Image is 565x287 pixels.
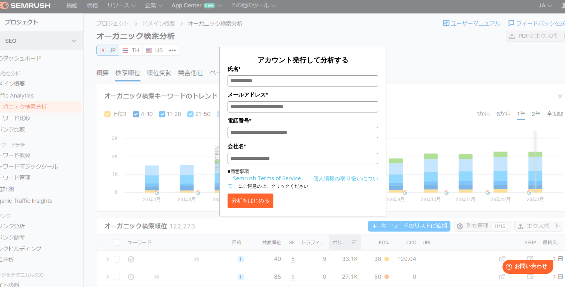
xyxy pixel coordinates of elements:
[228,168,378,190] p: ■同意事項 にご同意の上、クリックください
[228,194,273,208] button: 分析をはじめる
[228,175,378,189] a: 「個人情報の取り扱いについて」
[228,90,378,99] label: メールアドレス*
[496,257,556,278] iframe: Help widget launcher
[228,175,306,182] a: 「Semrush Terms of Service」
[257,55,348,64] span: アカウント発行して分析する
[228,116,378,125] label: 電話番号*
